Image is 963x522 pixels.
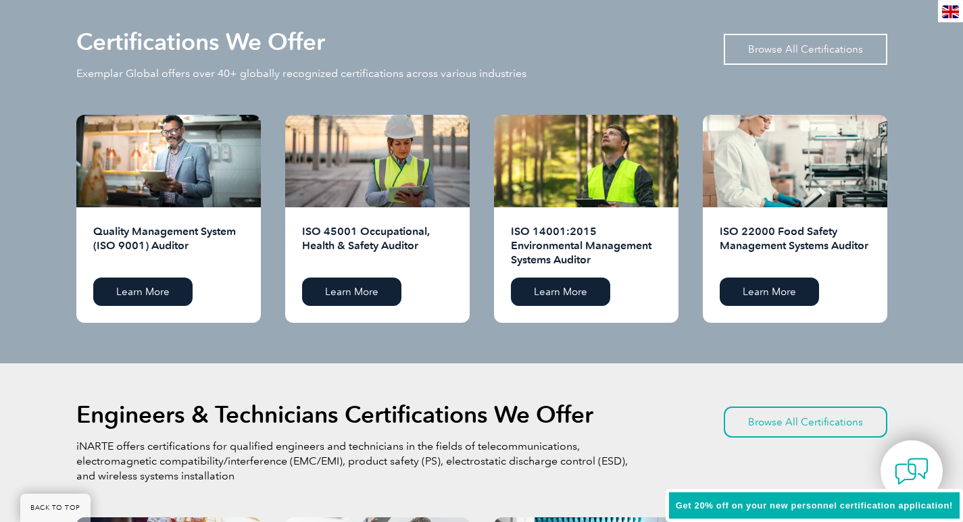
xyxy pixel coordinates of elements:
h2: Quality Management System (ISO 9001) Auditor [93,224,244,267]
h2: Certifications We Offer [76,31,325,53]
p: Exemplar Global offers over 40+ globally recognized certifications across various industries [76,66,526,81]
a: Browse All Certifications [724,34,887,65]
h2: Engineers & Technicians Certifications We Offer [76,404,593,425]
h2: ISO 14001:2015 Environmental Management Systems Auditor [511,224,662,267]
img: en [942,5,959,18]
a: Learn More [302,278,401,306]
h2: ISO 45001 Occupational, Health & Safety Auditor [302,224,453,267]
p: iNARTE offers certifications for qualified engineers and technicians in the fields of telecommuni... [76,439,631,484]
a: Learn More [720,278,819,306]
span: Get 20% off on your new personnel certification application! [676,500,953,511]
a: Browse All Certifications [724,407,887,438]
h2: ISO 22000 Food Safety Management Systems Auditor [720,224,870,267]
a: Learn More [511,278,610,306]
img: contact-chat.png [895,454,929,488]
a: BACK TO TOP [20,494,91,522]
a: Learn More [93,278,193,306]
